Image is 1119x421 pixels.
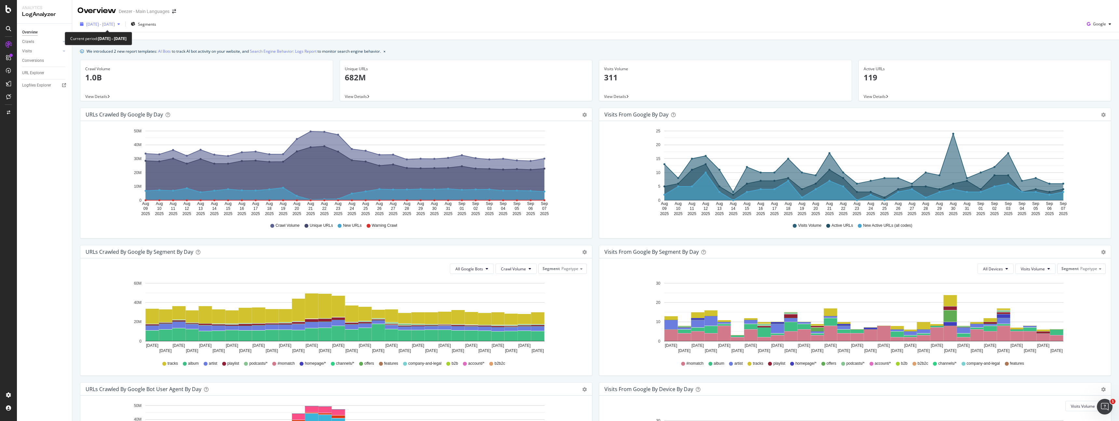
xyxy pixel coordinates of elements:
[238,201,245,206] text: Aug
[910,206,914,211] text: 27
[853,211,861,216] text: 2025
[77,19,123,29] button: [DATE] - [DATE]
[1060,201,1067,206] text: Sep
[22,48,32,55] div: Visits
[119,8,169,15] div: Deezer - Main Languages
[743,201,750,206] text: Aug
[22,82,67,89] a: Logfiles Explorer
[198,206,203,211] text: 13
[1110,399,1115,404] span: 1
[350,206,354,211] text: 24
[1101,113,1106,117] div: gear
[307,201,314,206] text: Aug
[864,66,1106,72] div: Active URLs
[540,211,549,216] text: 2025
[385,343,398,348] text: [DATE]
[267,206,272,211] text: 18
[86,249,193,255] div: URLs Crawled by Google By Segment By Day
[688,201,695,206] text: Aug
[450,264,494,274] button: All Google Bots
[949,211,958,216] text: 2025
[656,281,661,286] text: 30
[561,266,578,271] span: Pagetype
[458,201,465,206] text: Sep
[716,201,723,206] text: Aug
[390,201,397,206] text: Aug
[226,206,230,211] text: 15
[157,206,162,211] text: 10
[656,129,661,133] text: 25
[542,206,547,211] text: 07
[22,29,67,36] a: Overview
[444,211,452,216] text: 2025
[141,211,150,216] text: 2025
[992,206,997,211] text: 02
[704,206,708,211] text: 12
[445,201,452,206] text: Aug
[529,206,533,211] text: 06
[85,72,328,83] p: 1.0B
[1059,211,1068,216] text: 2025
[731,206,735,211] text: 14
[935,211,944,216] text: 2025
[1021,266,1045,272] span: Visits Volume
[471,211,480,216] text: 2025
[869,206,873,211] text: 24
[251,211,260,216] text: 2025
[279,343,291,348] text: [DATE]
[173,343,185,348] text: [DATE]
[867,201,874,206] text: Aug
[417,201,424,206] text: Aug
[372,223,397,228] span: Warning Crawl
[172,9,176,14] div: arrow-right-arrow-left
[964,201,970,206] text: Aug
[134,143,142,147] text: 40M
[134,156,142,161] text: 30M
[345,94,367,99] span: View Details
[656,320,661,324] text: 10
[604,249,699,255] div: Visits from Google By Segment By Day
[134,184,142,189] text: 10M
[798,211,806,216] text: 2025
[894,211,903,216] text: 2025
[1084,19,1114,29] button: Google
[403,201,410,206] text: Aug
[363,206,368,211] text: 25
[977,201,984,206] text: Sep
[771,201,778,206] text: Aug
[909,201,915,206] text: Aug
[513,211,521,216] text: 2025
[701,211,710,216] text: 2025
[1006,206,1011,211] text: 03
[799,201,805,206] text: Aug
[656,156,661,161] text: 15
[310,223,333,228] span: Unique URLs
[224,211,233,216] text: 2025
[1065,401,1106,411] button: Visits Volume
[134,170,142,175] text: 20M
[841,206,845,211] text: 22
[431,201,438,206] text: Aug
[798,223,821,228] span: Visits Volume
[86,21,115,27] span: [DATE] - [DATE]
[604,66,847,72] div: Visits Volume
[85,66,328,72] div: Crawl Volume
[134,281,142,286] text: 60M
[656,170,661,175] text: 10
[128,19,159,29] button: Segments
[881,201,888,206] text: Aug
[22,29,38,36] div: Overview
[183,201,190,206] text: Aug
[240,206,244,211] text: 16
[391,206,396,211] text: 27
[212,206,217,211] text: 14
[86,126,585,217] svg: A chart.
[604,126,1103,217] svg: A chart.
[389,211,398,216] text: 2025
[155,211,164,216] text: 2025
[224,201,231,206] text: Aug
[658,184,660,189] text: 5
[745,206,749,211] text: 15
[1080,266,1097,271] span: Pagetype
[811,211,820,216] text: 2025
